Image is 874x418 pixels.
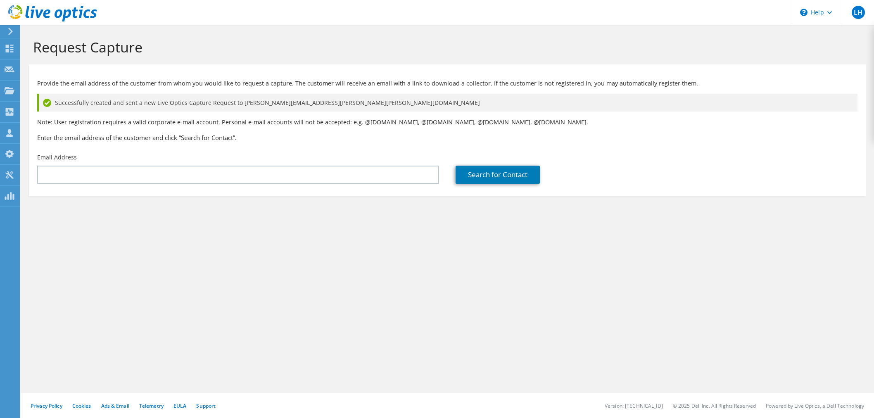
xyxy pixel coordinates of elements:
p: Provide the email address of the customer from whom you would like to request a capture. The cust... [37,79,857,88]
a: Search for Contact [456,166,540,184]
span: Successfully created and sent a new Live Optics Capture Request to [PERSON_NAME][EMAIL_ADDRESS][P... [55,98,480,107]
li: Powered by Live Optics, a Dell Technology [766,402,864,409]
a: Privacy Policy [31,402,62,409]
h3: Enter the email address of the customer and click “Search for Contact”. [37,133,857,142]
p: Note: User registration requires a valid corporate e-mail account. Personal e-mail accounts will ... [37,118,857,127]
li: Version: [TECHNICAL_ID] [605,402,663,409]
h1: Request Capture [33,38,857,56]
a: Support [196,402,216,409]
label: Email Address [37,153,77,161]
a: Telemetry [139,402,164,409]
a: Ads & Email [101,402,129,409]
a: Cookies [72,402,91,409]
svg: \n [800,9,807,16]
li: © 2025 Dell Inc. All Rights Reserved [673,402,756,409]
a: EULA [173,402,186,409]
span: LH [852,6,865,19]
